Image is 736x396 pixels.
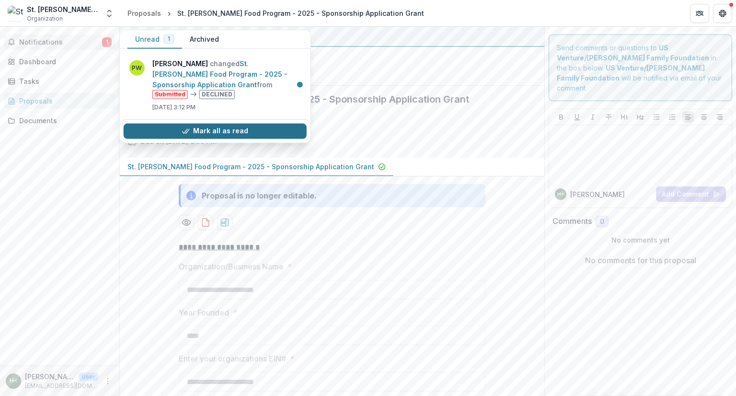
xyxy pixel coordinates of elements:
button: Italicize [587,111,598,123]
nav: breadcrumb [124,6,428,20]
div: St. [PERSON_NAME] Food Program - 2025 - Sponsorship Application Grant [177,8,424,18]
button: download-proposal [217,215,232,230]
h2: St. [PERSON_NAME] Food Program - 2025 - Sponsorship Application Grant [127,93,521,105]
button: Heading 2 [634,111,646,123]
button: Get Help [713,4,732,23]
img: St. Joseph Food Program [8,6,23,21]
div: US Venture/[PERSON_NAME] Family Foundation [127,31,537,42]
button: Open entity switcher [103,4,116,23]
a: St. [PERSON_NAME] Food Program - 2025 - Sponsorship Application Grant [152,59,287,89]
button: Heading 1 [619,111,630,123]
p: No comments for this proposal [585,255,696,266]
a: Dashboard [4,54,115,70]
div: Documents [19,116,108,126]
button: Archived [182,30,227,49]
p: Enter your organizations EIN# [179,353,286,364]
div: Proposal is no longer editable. [202,190,317,201]
div: Heather Du Vall <hduvall@stjoesfoodprogram.org> [557,192,564,197]
a: Documents [4,113,115,128]
span: Organization [27,14,63,23]
a: Proposals [4,93,115,109]
p: [PERSON_NAME] <[EMAIL_ADDRESS][DOMAIN_NAME]> [25,372,75,382]
p: User [79,373,98,381]
h2: Comments [552,217,592,226]
p: [PERSON_NAME] [570,189,625,199]
p: Organization/Business Name [179,261,284,272]
button: Notifications1 [4,35,115,50]
button: More [102,375,114,387]
strong: US Venture/[PERSON_NAME] Family Foundation [557,64,705,82]
button: Partners [690,4,709,23]
div: Send comments or questions to in the box below. will be notified via email of your comment. [549,35,732,101]
span: Notifications [19,38,102,47]
button: Preview 603f1dee-e14b-498a-bb59-4cc75b43de01-0.pdf [179,215,194,230]
span: 1 [102,37,112,47]
p: Year Founded [179,307,229,318]
span: 1 [168,35,170,42]
a: Tasks [4,73,115,89]
button: Align Left [682,111,694,123]
div: Dashboard [19,57,108,67]
p: No comments yet [552,235,728,245]
button: Strike [603,111,614,123]
button: Align Center [698,111,710,123]
div: Proposals [19,96,108,106]
div: Tasks [19,76,108,86]
div: Heather Du Vall <hduvall@stjoesfoodprogram.org> [10,378,18,384]
p: St. [PERSON_NAME] Food Program - 2025 - Sponsorship Application Grant [127,162,374,172]
a: Proposals [124,6,165,20]
button: Add Comment [656,186,726,202]
button: Bullet List [651,111,662,123]
button: download-proposal [198,215,213,230]
button: Align Right [714,111,725,123]
div: St. [PERSON_NAME] Food Program [27,4,99,14]
button: Bold [555,111,567,123]
p: changed from [152,58,301,99]
p: [EMAIL_ADDRESS][DOMAIN_NAME] [25,382,98,390]
button: Ordered List [667,111,678,123]
span: 0 [600,218,604,226]
button: Mark all as read [124,123,307,139]
button: Unread [127,30,182,49]
button: Underline [571,111,583,123]
div: Proposals [127,8,161,18]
